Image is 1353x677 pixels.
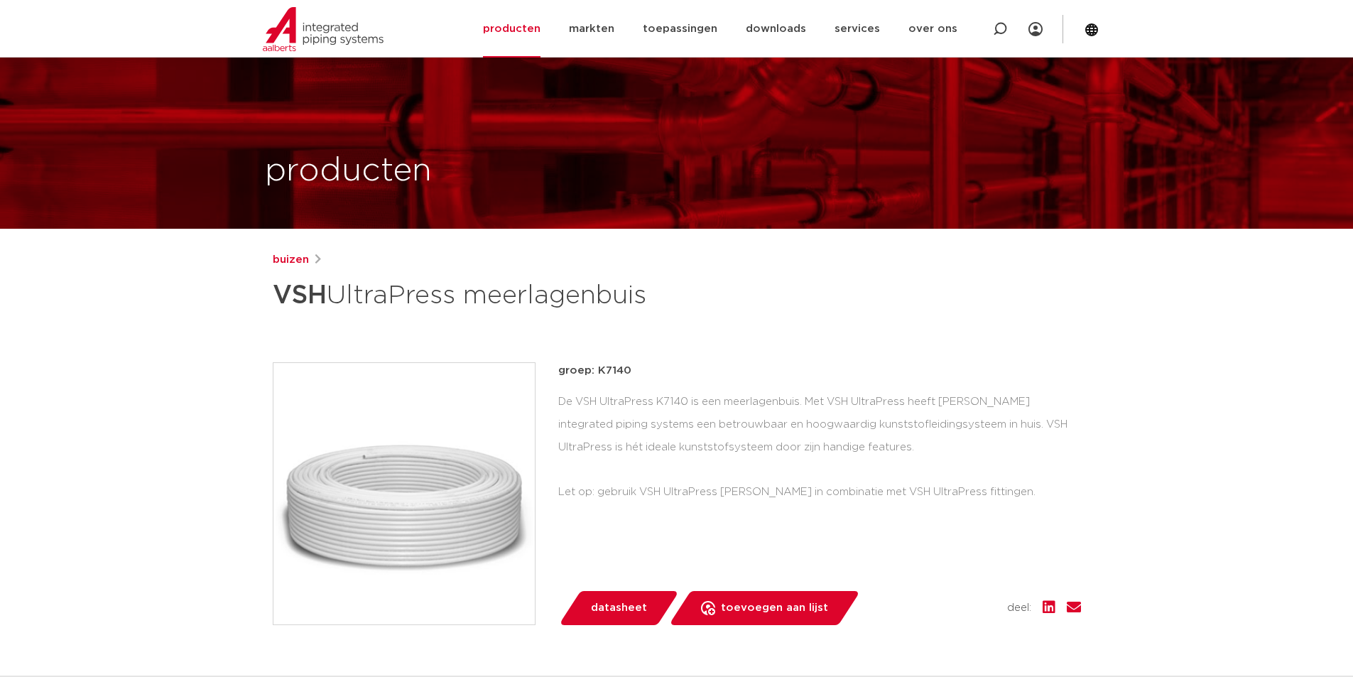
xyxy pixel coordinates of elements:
[558,391,1081,504] div: De VSH UltraPress K7140 is een meerlagenbuis. Met VSH UltraPress heeft [PERSON_NAME] integrated p...
[273,274,806,317] h1: UltraPress meerlagenbuis
[591,597,647,619] span: datasheet
[273,251,309,269] a: buizen
[558,591,679,625] a: datasheet
[273,283,327,308] strong: VSH
[1007,600,1031,617] span: deel:
[265,148,432,194] h1: producten
[558,362,1081,379] p: groep: K7140
[273,363,535,624] img: Product Image for VSH UltraPress meerlagenbuis
[721,597,828,619] span: toevoegen aan lijst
